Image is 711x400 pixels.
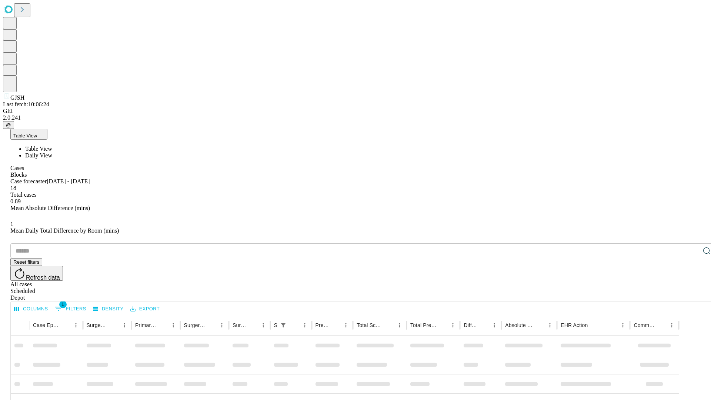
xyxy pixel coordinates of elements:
button: Sort [437,320,448,330]
button: Sort [109,320,119,330]
div: Case Epic Id [33,322,60,328]
button: Sort [330,320,341,330]
button: Menu [341,320,351,330]
button: Menu [258,320,268,330]
div: Primary Service [135,322,157,328]
span: Mean Daily Total Difference by Room (mins) [10,227,119,234]
button: Sort [479,320,489,330]
span: Mean Absolute Difference (mins) [10,205,90,211]
button: Menu [300,320,310,330]
button: Refresh data [10,266,63,281]
button: Show filters [278,320,288,330]
div: Total Scheduled Duration [357,322,383,328]
span: Reset filters [13,259,39,265]
div: Predicted In Room Duration [316,322,330,328]
button: Show filters [53,303,88,315]
button: Sort [60,320,71,330]
span: Last fetch: 10:06:24 [3,101,49,107]
div: Absolute Difference [505,322,534,328]
div: 2.0.241 [3,114,708,121]
div: Comments [634,322,655,328]
button: @ [3,121,14,129]
button: Menu [168,320,178,330]
button: Sort [248,320,258,330]
div: Total Predicted Duration [410,322,437,328]
button: Sort [656,320,667,330]
span: Case forecaster [10,178,47,184]
button: Menu [71,320,81,330]
button: Select columns [12,303,50,315]
div: Scheduled In Room Duration [274,322,277,328]
div: EHR Action [561,322,588,328]
button: Menu [618,320,628,330]
span: [DATE] - [DATE] [47,178,90,184]
span: 18 [10,185,16,191]
button: Menu [545,320,555,330]
div: Surgery Date [233,322,247,328]
button: Reset filters [10,258,42,266]
span: GJSH [10,94,24,101]
span: Daily View [25,152,52,159]
button: Menu [217,320,227,330]
button: Sort [158,320,168,330]
span: @ [6,122,11,128]
button: Table View [10,129,47,140]
div: Difference [464,322,478,328]
div: 1 active filter [278,320,288,330]
div: GEI [3,108,708,114]
span: Total cases [10,191,36,198]
button: Sort [534,320,545,330]
button: Menu [119,320,130,330]
button: Menu [489,320,500,330]
span: 1 [10,221,13,227]
span: Table View [25,146,52,152]
div: Surgery Name [184,322,206,328]
button: Density [91,303,126,315]
button: Sort [588,320,599,330]
span: Refresh data [26,274,60,281]
button: Export [128,303,161,315]
button: Menu [394,320,405,330]
button: Sort [384,320,394,330]
span: 1 [59,301,67,308]
span: Table View [13,133,37,139]
button: Menu [448,320,458,330]
button: Sort [289,320,300,330]
div: Surgeon Name [87,322,108,328]
span: 0.89 [10,198,21,204]
button: Menu [667,320,677,330]
button: Sort [206,320,217,330]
